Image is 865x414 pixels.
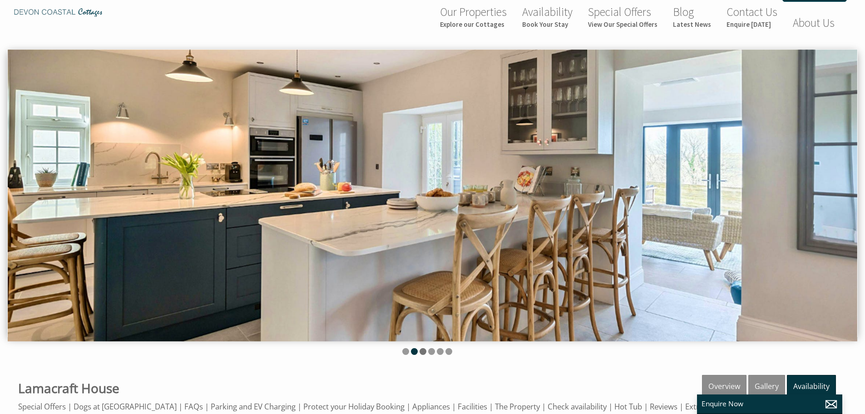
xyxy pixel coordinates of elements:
[727,20,777,29] small: Enquire [DATE]
[18,401,66,412] a: Special Offers
[548,401,607,412] a: Check availability
[74,401,177,412] a: Dogs at [GEOGRAPHIC_DATA]
[702,399,838,409] p: Enquire Now
[522,20,573,29] small: Book Your Stay
[727,5,777,29] a: Contact UsEnquire [DATE]
[303,401,405,412] a: Protect your Holiday Booking
[522,5,573,29] a: AvailabilityBook Your Stay
[412,401,450,412] a: Appliances
[495,401,540,412] a: The Property
[440,5,507,29] a: Our PropertiesExplore our Cottages
[440,20,507,29] small: Explore our Cottages
[458,401,487,412] a: Facilities
[211,401,296,412] a: Parking and EV Charging
[702,375,746,398] a: Overview
[588,5,657,29] a: Special OffersView Our Special Offers
[650,401,677,412] a: Reviews
[673,20,711,29] small: Latest News
[787,375,836,398] a: Availability
[13,8,104,17] img: Devon Coastal Cottages
[673,5,711,29] a: BlogLatest News
[685,401,707,412] a: Extras
[748,375,785,398] a: Gallery
[18,379,119,397] a: Lamacraft House
[793,15,835,30] a: About Us
[588,20,657,29] small: View Our Special Offers
[614,401,642,412] a: Hot Tub
[184,401,203,412] a: FAQs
